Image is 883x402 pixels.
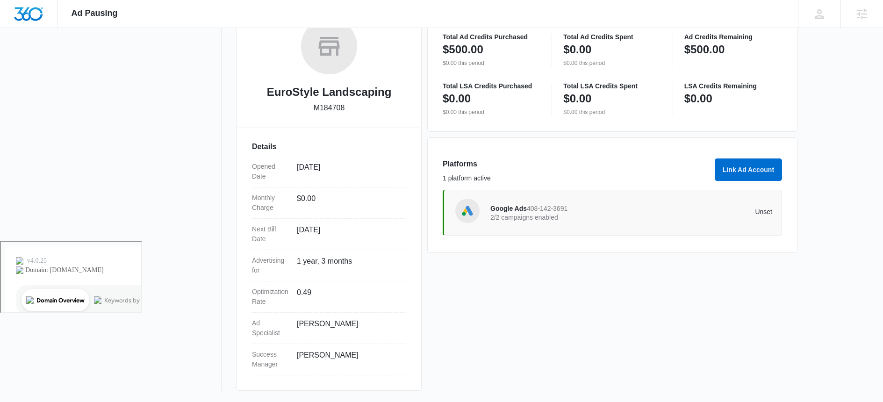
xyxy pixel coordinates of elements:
[443,59,540,67] p: $0.00 this period
[252,156,406,187] div: Opened Date[DATE]
[72,8,118,18] span: Ad Pausing
[490,214,632,221] p: 2/2 campaigns enabled
[252,250,406,281] div: Advertising for1 year, 3 months
[460,204,474,218] img: Google Ads
[443,91,471,106] p: $0.00
[93,54,101,62] img: tab_keywords_by_traffic_grey.svg
[443,83,540,89] p: Total LSA Credits Purchased
[632,208,773,215] p: Unset
[252,287,289,307] dt: Optimization Rate
[297,350,399,369] dd: [PERSON_NAME]
[252,281,406,313] div: Optimization Rate0.49
[15,15,22,22] img: logo_orange.svg
[443,173,709,183] p: 1 platform active
[563,42,591,57] p: $0.00
[297,162,399,181] dd: [DATE]
[563,91,591,106] p: $0.00
[715,158,782,181] button: Link Ad Account
[252,344,406,375] div: Success Manager[PERSON_NAME]
[267,84,392,100] h2: EuroStyle Landscaping
[297,224,399,244] dd: [DATE]
[25,54,33,62] img: tab_domain_overview_orange.svg
[252,219,406,250] div: Next Bill Date[DATE]
[252,350,289,369] dt: Success Manager
[527,205,567,212] span: 408-142-3691
[443,42,483,57] p: $500.00
[443,190,782,236] a: Google AdsGoogle Ads408-142-36912/2 campaigns enabledUnset
[563,34,661,40] p: Total Ad Credits Spent
[297,287,399,307] dd: 0.49
[563,108,661,116] p: $0.00 this period
[252,256,289,275] dt: Advertising for
[443,158,709,170] h3: Platforms
[684,91,712,106] p: $0.00
[684,42,725,57] p: $500.00
[252,193,289,213] dt: Monthly Charge
[563,59,661,67] p: $0.00 this period
[684,34,782,40] p: Ad Credits Remaining
[490,205,527,212] span: Google Ads
[297,193,399,213] dd: $0.00
[443,108,540,116] p: $0.00 this period
[103,55,158,61] div: Keywords by Traffic
[252,162,289,181] dt: Opened Date
[252,313,406,344] div: Ad Specialist[PERSON_NAME]
[314,102,345,114] p: M184708
[252,224,289,244] dt: Next Bill Date
[24,24,103,32] div: Domain: [DOMAIN_NAME]
[252,141,406,152] h3: Details
[297,256,399,275] dd: 1 year, 3 months
[297,318,399,338] dd: [PERSON_NAME]
[443,34,540,40] p: Total Ad Credits Purchased
[252,318,289,338] dt: Ad Specialist
[26,15,46,22] div: v 4.0.25
[15,24,22,32] img: website_grey.svg
[684,83,782,89] p: LSA Credits Remaining
[252,187,406,219] div: Monthly Charge$0.00
[563,83,661,89] p: Total LSA Credits Spent
[36,55,84,61] div: Domain Overview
